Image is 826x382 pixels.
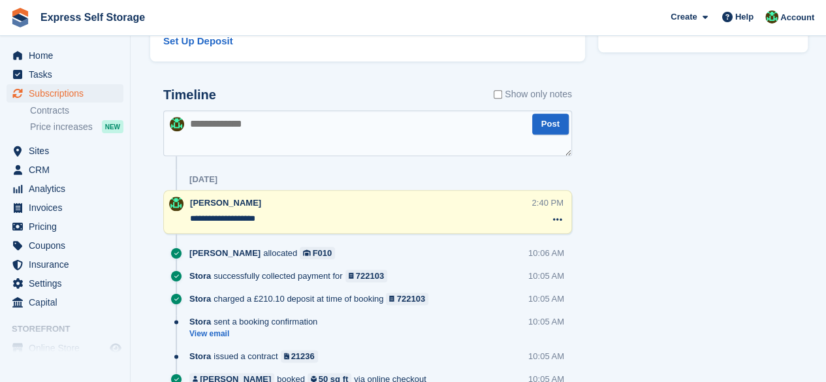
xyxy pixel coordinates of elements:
a: menu [7,142,123,160]
img: Shakiyra Davis [765,10,778,24]
a: menu [7,161,123,179]
div: 10:05 AM [528,350,564,362]
span: Stora [189,270,211,282]
a: menu [7,217,123,236]
div: 21236 [291,350,315,362]
a: 21236 [281,350,318,362]
div: 10:06 AM [528,247,564,259]
div: [DATE] [189,174,217,185]
a: menu [7,255,123,274]
span: Stora [189,350,211,362]
div: charged a £210.10 deposit at time of booking [189,293,435,305]
span: Create [671,10,697,24]
span: Account [780,11,814,24]
span: Stora [189,293,211,305]
img: Shakiyra Davis [169,197,183,211]
input: Show only notes [494,88,502,101]
div: successfully collected payment for [189,270,394,282]
span: CRM [29,161,107,179]
a: Contracts [30,104,123,117]
a: menu [7,65,123,84]
div: sent a booking confirmation [189,315,324,328]
a: Preview store [108,340,123,356]
a: 722103 [345,270,388,282]
div: F010 [313,247,332,259]
a: Price increases NEW [30,119,123,134]
div: 10:05 AM [528,315,564,328]
a: menu [7,46,123,65]
a: menu [7,199,123,217]
label: Show only notes [494,88,572,101]
span: Home [29,46,107,65]
a: F010 [300,247,335,259]
span: Invoices [29,199,107,217]
span: Tasks [29,65,107,84]
div: issued a contract [189,350,325,362]
a: menu [7,180,123,198]
a: Express Self Storage [35,7,150,28]
span: Stora [189,315,211,328]
span: Analytics [29,180,107,198]
div: 722103 [397,293,425,305]
a: View email [189,328,324,340]
a: menu [7,236,123,255]
a: 722103 [386,293,428,305]
a: menu [7,293,123,311]
span: Price increases [30,121,93,133]
span: Online Store [29,339,107,357]
span: Subscriptions [29,84,107,103]
a: menu [7,274,123,293]
span: Settings [29,274,107,293]
div: 10:05 AM [528,270,564,282]
div: allocated [189,247,342,259]
img: Shakiyra Davis [170,117,184,131]
span: Insurance [29,255,107,274]
div: 10:05 AM [528,293,564,305]
a: menu [7,84,123,103]
span: Storefront [12,323,130,336]
span: Sites [29,142,107,160]
h2: Timeline [163,88,216,103]
a: Set Up Deposit [163,34,233,49]
span: Pricing [29,217,107,236]
span: [PERSON_NAME] [189,247,261,259]
a: menu [7,339,123,357]
span: Coupons [29,236,107,255]
span: Help [735,10,754,24]
img: stora-icon-8386f47178a22dfd0bd8f6a31ec36ba5ce8667c1dd55bd0f319d3a0aa187defe.svg [10,8,30,27]
button: Post [532,114,569,135]
div: 2:40 PM [532,197,563,209]
div: 722103 [356,270,384,282]
div: NEW [102,120,123,133]
span: Capital [29,293,107,311]
span: [PERSON_NAME] [190,198,261,208]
